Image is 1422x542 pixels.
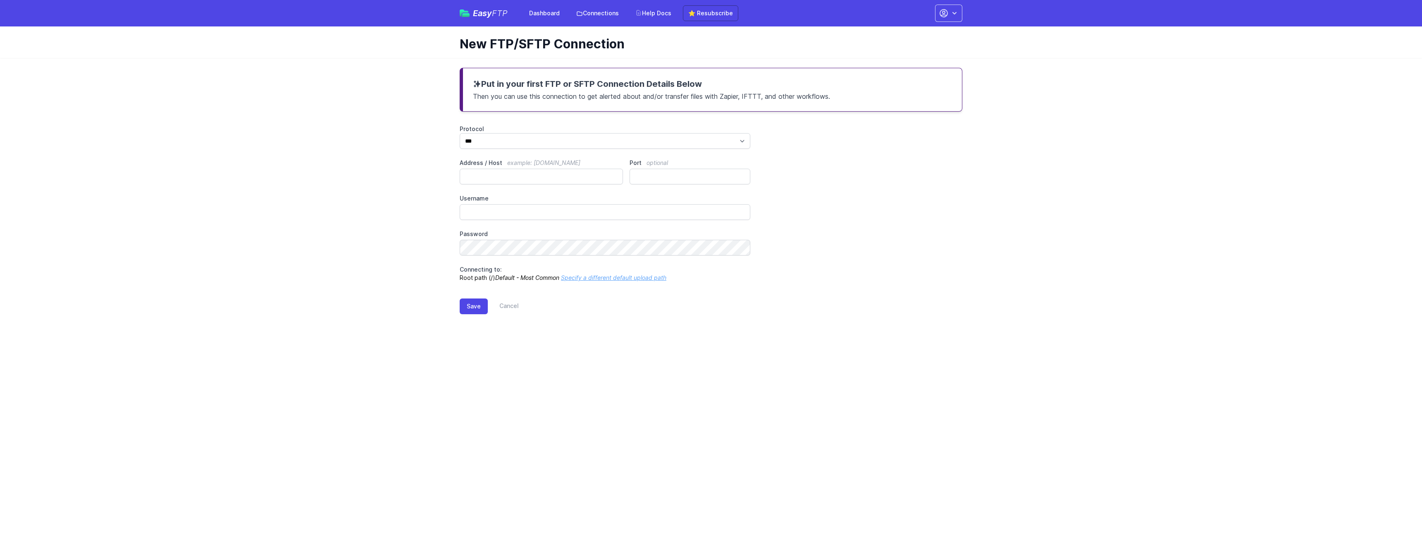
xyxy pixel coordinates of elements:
[473,90,952,101] p: Then you can use this connection to get alerted about and/or transfer files with Zapier, IFTTT, a...
[630,6,676,21] a: Help Docs
[460,159,623,167] label: Address / Host
[488,298,519,314] a: Cancel
[561,274,666,281] a: Specify a different default upload path
[460,125,750,133] label: Protocol
[460,265,750,282] p: Root path (/)
[495,274,559,281] i: Default - Most Common
[473,9,508,17] span: Easy
[460,9,508,17] a: EasyFTP
[473,78,952,90] h3: Put in your first FTP or SFTP Connection Details Below
[460,36,956,51] h1: New FTP/SFTP Connection
[460,230,750,238] label: Password
[460,266,502,273] span: Connecting to:
[571,6,624,21] a: Connections
[507,159,580,166] span: example: [DOMAIN_NAME]
[460,10,470,17] img: easyftp_logo.png
[647,159,668,166] span: optional
[492,8,508,18] span: FTP
[460,298,488,314] button: Save
[460,194,750,203] label: Username
[630,159,750,167] label: Port
[683,5,738,21] a: ⭐ Resubscribe
[524,6,565,21] a: Dashboard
